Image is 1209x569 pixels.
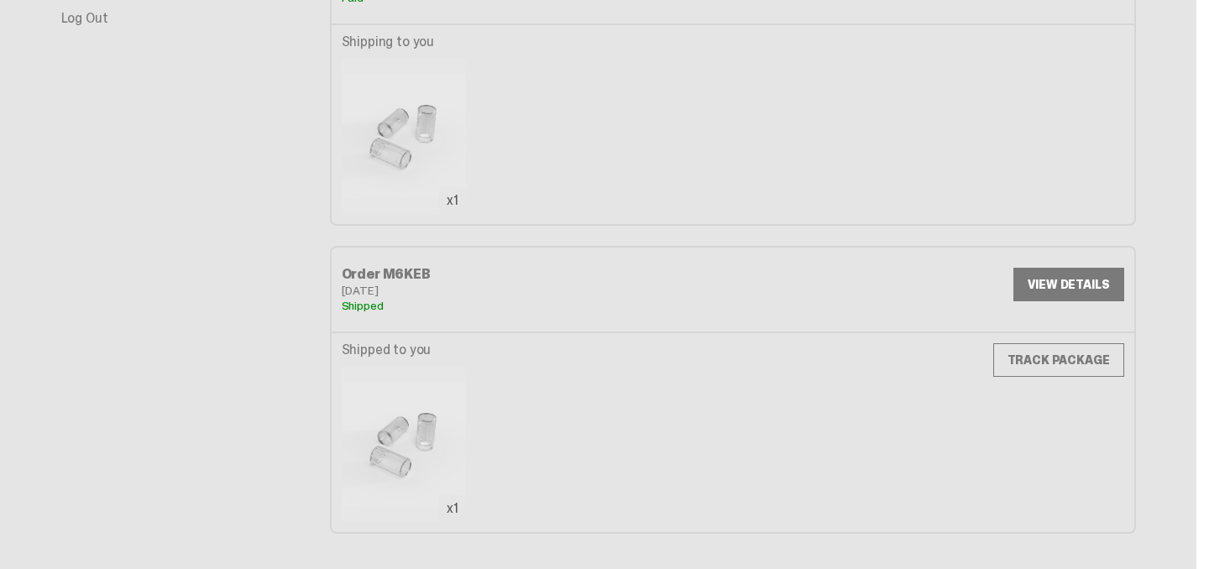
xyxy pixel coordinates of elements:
p: Shipping to you [342,35,466,49]
a: VIEW DETAILS [1013,268,1123,301]
div: Shipped [342,300,733,311]
div: x1 [439,495,466,522]
a: TRACK PACKAGE [993,343,1124,377]
div: Order M6KEB [342,268,733,281]
div: x1 [439,187,466,214]
p: Shipped to you [342,343,466,357]
a: Log Out [61,9,108,27]
div: [DATE] [342,284,733,296]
